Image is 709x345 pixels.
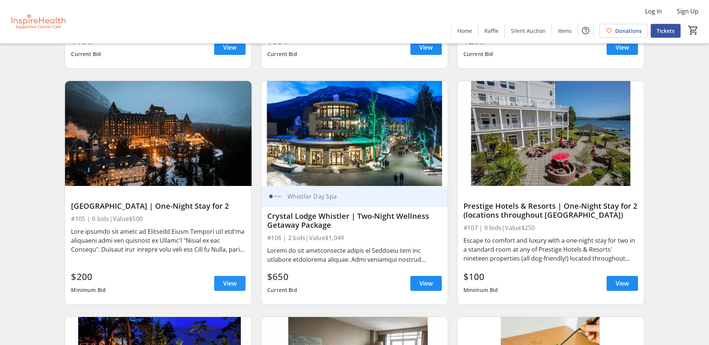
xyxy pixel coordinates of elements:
[267,188,284,205] img: Whistler Day Spa
[71,283,106,297] div: Minimum Bid
[671,5,705,17] button: Sign Up
[484,27,499,35] span: Raffle
[214,276,246,291] a: View
[651,24,681,38] a: Tickets
[214,40,246,55] a: View
[419,279,433,288] span: View
[223,279,237,288] span: View
[463,270,498,283] div: $100
[71,214,246,224] div: #105 | 0 bids | Value $500
[478,24,505,38] a: Raffle
[552,24,578,38] a: Items
[267,270,297,283] div: $650
[558,27,572,35] span: Items
[4,3,71,40] img: InspireHealth Supportive Cancer Care's Logo
[284,193,433,200] div: Whistler Day Spa
[511,27,546,35] span: Silent Auction
[639,5,668,17] button: Log In
[267,283,297,297] div: Current Bid
[615,27,642,35] span: Donations
[616,279,629,288] span: View
[71,202,246,211] div: [GEOGRAPHIC_DATA] | One-Night Stay for 2
[578,23,593,38] button: Help
[267,212,442,230] div: Crystal Lodge Whistler | Two-Night Wellness Getaway Package
[457,27,472,35] span: Home
[71,47,101,61] div: Current Bid
[71,270,106,283] div: $200
[607,276,638,291] a: View
[677,7,699,16] span: Sign Up
[451,24,478,38] a: Home
[223,43,237,52] span: View
[261,81,448,186] img: Crystal Lodge Whistler | Two-Night Wellness Getaway Package
[463,283,498,297] div: Minimum Bid
[657,27,675,35] span: Tickets
[463,202,638,220] div: Prestige Hotels & Resorts | One-Night Stay for 2 (locations throughout [GEOGRAPHIC_DATA])
[65,81,252,186] img: Fairmont Banff Springs | One-Night Stay for 2
[463,223,638,233] div: #107 | 0 bids | Value $250
[463,236,638,263] div: Escape to comfort and luxury with a one-night stay for two in a standard room at any of Prestige ...
[607,40,638,55] a: View
[616,43,629,52] span: View
[410,276,442,291] a: View
[71,227,246,254] div: Lore ipsumdo sit ametc ad Elitsedd Eiusm Tempori utl etd'ma aliquaeni admi ven quisnost ex Ullamc...
[645,7,662,16] span: Log In
[457,81,644,186] img: Prestige Hotels & Resorts | One-Night Stay for 2 (locations throughout BC)
[419,43,433,52] span: View
[267,47,297,61] div: Current Bid
[463,47,493,61] div: Current Bid
[505,24,552,38] a: Silent Auction
[267,246,442,264] div: Loremi do sit ametconsecte adipis el Seddoeiu tem inc utlabore etdolorema aliquae. Admi veniamqui...
[267,233,442,243] div: #106 | 2 bids | Value $1,049
[410,40,442,55] a: View
[687,24,700,37] button: Cart
[599,24,648,38] a: Donations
